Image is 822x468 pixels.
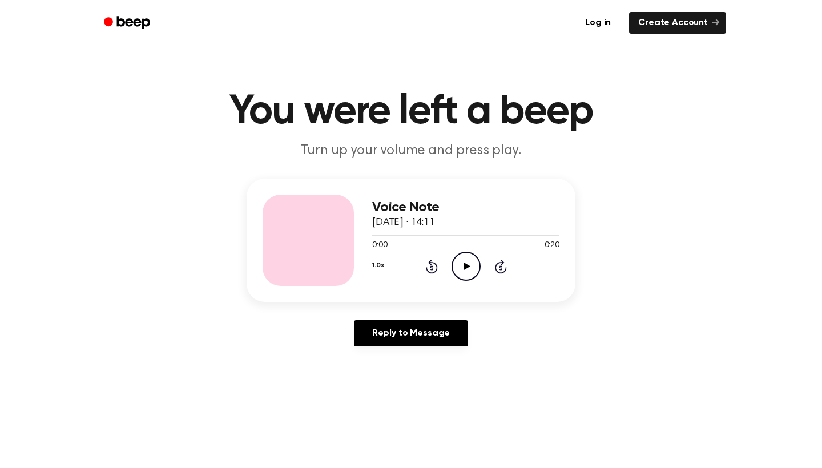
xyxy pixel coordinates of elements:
[354,320,468,346] a: Reply to Message
[96,12,160,34] a: Beep
[545,240,559,252] span: 0:20
[574,10,622,36] a: Log in
[629,12,726,34] a: Create Account
[372,240,387,252] span: 0:00
[192,142,630,160] p: Turn up your volume and press play.
[372,217,435,228] span: [DATE] · 14:11
[372,256,384,275] button: 1.0x
[119,91,703,132] h1: You were left a beep
[372,200,559,215] h3: Voice Note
